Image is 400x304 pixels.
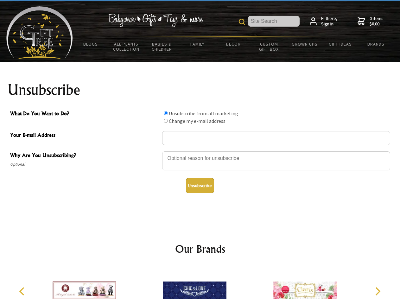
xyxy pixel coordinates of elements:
[358,16,384,27] a: 0 items$0.00
[10,151,159,161] span: Why Are You Unsubscribing?
[10,161,159,168] span: Optional
[8,82,393,98] h1: Unsubscribe
[186,178,214,193] button: Unsubscribe
[16,284,30,298] button: Previous
[215,37,251,51] a: Decor
[169,110,238,117] label: Unsubscribe from all marketing
[164,119,168,123] input: What Do You Want to Do?
[370,16,384,27] span: 0 items
[358,37,394,51] a: Brands
[370,21,384,27] strong: $0.00
[239,19,245,25] img: product search
[164,111,168,115] input: What Do You Want to Do?
[13,241,388,256] h2: Our Brands
[321,16,337,27] span: Hi there,
[10,110,159,119] span: What Do You Want to Do?
[180,37,216,51] a: Family
[251,37,287,56] a: Custom Gift Box
[73,37,109,51] a: BLOGS
[322,37,358,51] a: Gift Ideas
[6,6,73,59] img: Babyware - Gifts - Toys and more...
[287,37,322,51] a: Grown Ups
[10,131,159,140] span: Your E-mail Address
[321,21,337,27] strong: Sign in
[310,16,337,27] a: Hi there,Sign in
[162,151,390,170] textarea: Why Are You Unsubscribing?
[144,37,180,56] a: Babies & Children
[169,118,225,124] label: Change my e-mail address
[108,14,203,27] img: Babywear - Gifts - Toys & more
[248,16,300,27] input: Site Search
[162,131,390,145] input: Your E-mail Address
[109,37,144,56] a: All Plants Collection
[371,284,384,298] button: Next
